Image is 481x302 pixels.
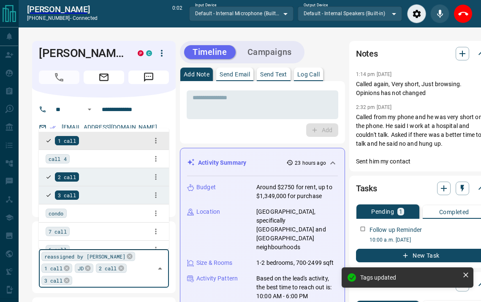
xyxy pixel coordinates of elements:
[196,183,216,192] p: Budget
[198,158,246,167] p: Activity Summary
[370,226,422,234] p: Follow up Reminder
[196,258,233,267] p: Size & Rooms
[195,3,217,8] label: Input Device
[360,274,459,281] div: Tags updated
[73,15,98,21] span: connected
[430,4,449,23] div: Mute
[260,71,287,77] p: Send Text
[154,263,166,275] button: Close
[220,71,250,77] p: Send Email
[454,4,473,23] div: End Call
[41,252,135,261] div: reassigned by [PERSON_NAME]
[44,252,125,261] span: reassigned by [PERSON_NAME]
[39,46,125,60] h1: [PERSON_NAME]
[27,4,98,14] a: [PERSON_NAME]
[99,264,117,272] span: 2 call
[84,104,95,114] button: Open
[356,47,378,60] h2: Notes
[138,50,144,56] div: property.ca
[439,209,469,215] p: Completed
[256,258,334,267] p: 1-2 bedrooms, 700-2499 sqft
[49,227,67,236] span: 7 call
[58,173,76,181] span: 2 call
[44,264,63,272] span: 1 call
[256,207,338,252] p: [GEOGRAPHIC_DATA], specifically [GEOGRAPHIC_DATA] and [GEOGRAPHIC_DATA] neighbourhoods
[196,207,220,216] p: Location
[356,71,392,77] p: 1:14 pm [DATE]
[356,182,377,195] h2: Tasks
[184,45,236,59] button: Timeline
[407,4,426,23] div: Audio Settings
[128,71,169,84] span: Message
[304,3,328,8] label: Output Device
[41,276,72,285] div: 3 call
[297,71,320,77] p: Log Call
[75,264,93,273] div: JD
[371,209,394,215] p: Pending
[49,245,67,254] span: 6 call
[146,50,152,56] div: condos.ca
[39,71,79,84] span: Call
[172,4,182,23] p: 0:02
[356,104,392,110] p: 2:32 pm [DATE]
[62,124,157,131] a: [EMAIL_ADDRESS][DOMAIN_NAME]
[399,209,402,215] p: 1
[78,264,84,272] span: JD
[50,125,56,131] svg: Email Verified
[196,274,238,283] p: Activity Pattern
[44,276,63,285] span: 3 call
[189,6,293,21] div: Default - Internal Microphone (Built-in)
[49,209,64,218] span: condo
[256,183,338,201] p: Around $2750 for rent, up to $1,349,000 for purchase
[84,71,124,84] span: Email
[295,159,326,167] p: 23 hours ago
[239,45,300,59] button: Campaigns
[41,264,72,273] div: 1 call
[58,136,76,145] span: 1 call
[184,71,209,77] p: Add Note
[58,191,76,199] span: 3 call
[187,155,338,171] div: Activity Summary23 hours ago
[27,14,98,22] p: [PHONE_NUMBER] -
[49,155,67,163] span: call 4
[256,274,338,301] p: Based on the lead's activity, the best time to reach out is: 10:00 AM - 6:00 PM
[96,264,127,273] div: 2 call
[298,6,402,21] div: Default - Internal Speakers (Built-in)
